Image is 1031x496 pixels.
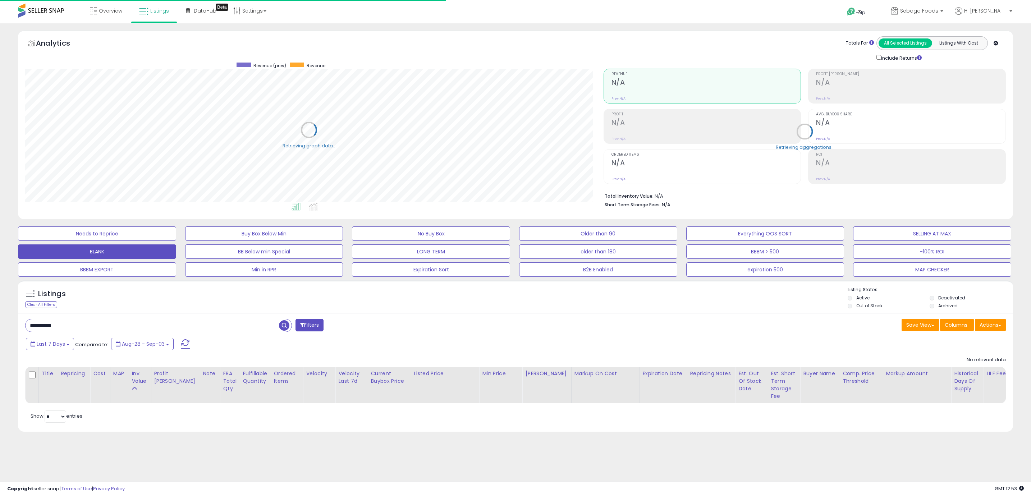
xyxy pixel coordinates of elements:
div: Inv. value [132,370,148,385]
div: Velocity Last 7d [338,370,365,385]
button: Expiration Sort [352,262,510,277]
div: Include Returns [871,54,930,61]
button: LONG TERM [352,244,510,259]
div: Listed Price [414,370,476,377]
button: expiration 500 [686,262,844,277]
th: The percentage added to the cost of goods (COGS) that forms the calculator for Min & Max prices. [571,367,640,403]
button: BB Below min Special [185,244,343,259]
div: Min Price [482,370,519,377]
div: [PERSON_NAME] [525,370,568,377]
button: Everything OOS SORT [686,226,844,241]
button: older than 180 [519,244,677,259]
div: Est. Out Of Stock Date [738,370,765,392]
div: Historical Days Of Supply [954,370,980,392]
button: Actions [975,319,1006,331]
div: Clear All Filters [25,301,57,308]
div: Expiration Date [643,370,684,377]
span: Hi [PERSON_NAME] [964,7,1007,14]
label: Archived [938,303,958,309]
div: Markup on Cost [574,370,637,377]
label: Out of Stock [856,303,883,309]
button: Aug-28 - Sep-03 [111,338,174,350]
div: FBA Total Qty [223,370,237,392]
button: Older than 90 [519,226,677,241]
button: Listings With Cost [932,38,985,48]
div: Title [42,370,55,377]
div: Ordered Items [274,370,300,385]
button: Min in RPR [185,262,343,277]
a: Hi [PERSON_NAME] [955,7,1012,23]
button: All Selected Listings [879,38,932,48]
th: CSV column name: cust_attr_4_Buyer Name [800,367,840,403]
div: Repricing Notes [690,370,732,377]
div: Tooltip anchor [216,4,228,11]
label: Active [856,295,870,301]
p: Listing States: [848,286,1013,293]
button: SELLING AT MAX [853,226,1011,241]
div: Repricing [61,370,87,377]
button: BLANK [18,244,176,259]
h5: Analytics [36,38,84,50]
button: Buy Box Below Min [185,226,343,241]
span: Compared to: [75,341,108,348]
button: -100% ROI [853,244,1011,259]
button: Filters [295,319,324,331]
span: Show: entries [31,413,82,419]
div: Velocity [306,370,332,377]
a: Help [841,2,879,23]
div: Markup Amount [886,370,948,377]
span: Columns [945,321,967,329]
button: No Buy Box [352,226,510,241]
span: Help [856,9,865,15]
div: Est. Short Term Storage Fee [771,370,797,400]
button: BBBM EXPORT [18,262,176,277]
th: CSV column name: cust_attr_1_LILF Fee [984,367,1016,403]
button: BBBM > 500 [686,244,844,259]
span: Overview [99,7,122,14]
button: Save View [902,319,939,331]
div: LILF Fee [986,370,1013,377]
span: Listings [150,7,169,14]
button: Columns [940,319,974,331]
div: Profit [PERSON_NAME] [154,370,197,385]
div: Fulfillable Quantity [243,370,267,385]
div: Cost [93,370,107,377]
div: No relevant data [967,357,1006,363]
label: Deactivated [938,295,965,301]
button: Last 7 Days [26,338,74,350]
button: B2B Enabled [519,262,677,277]
th: CSV column name: cust_attr_2_Expiration Date [640,367,687,403]
h5: Listings [38,289,66,299]
th: CSV column name: cust_attr_3_Repricing Notes [687,367,736,403]
i: Get Help [847,7,856,16]
div: MAP [113,370,125,377]
div: Current Buybox Price [371,370,408,385]
span: DataHub [194,7,216,14]
div: Comp. Price Threshold [843,370,880,385]
span: Last 7 Days [37,340,65,348]
button: Needs to Reprice [18,226,176,241]
div: Totals For [846,40,874,47]
span: Aug-28 - Sep-03 [122,340,165,348]
div: Buyer Name [803,370,837,377]
div: Note [203,370,217,377]
div: Retrieving aggregations.. [776,144,834,150]
button: MAP CHECKER [853,262,1011,277]
div: Retrieving graph data.. [283,142,335,149]
span: Sebago Foods [900,7,938,14]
